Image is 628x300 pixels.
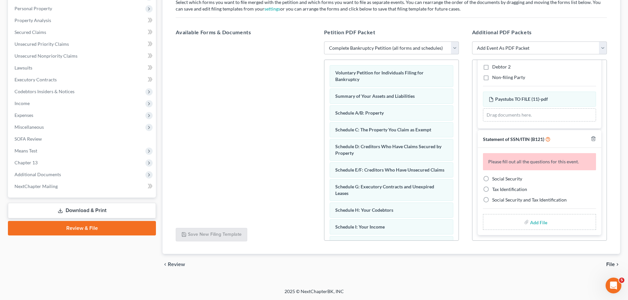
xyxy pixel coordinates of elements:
i: chevron_right [615,262,620,267]
span: Executory Contracts [15,77,57,82]
div: 2025 © NextChapterBK, INC [126,288,502,300]
a: Property Analysis [9,14,156,26]
span: Summary of Your Assets and Liabilities [335,93,415,99]
span: Additional Documents [15,172,61,177]
span: Means Test [15,148,37,153]
span: SOFA Review [15,136,42,142]
span: Miscellaneous [15,124,44,130]
span: Chapter 13 [15,160,38,165]
span: File [606,262,615,267]
span: Codebtors Insiders & Notices [15,89,75,94]
h5: Available Forms & Documents [176,28,311,36]
a: Executory Contracts [9,74,156,86]
span: Schedule A/B: Property [335,110,384,116]
span: Secured Claims [15,29,46,35]
a: Review & File [8,221,156,235]
span: Social Security and Tax Identification [492,197,567,203]
a: Unsecured Priority Claims [9,38,156,50]
span: Petition PDF Packet [324,29,375,35]
span: Social Security [492,176,522,181]
span: NextChapter Mailing [15,183,58,189]
iframe: Intercom live chat [606,278,621,293]
div: Drag documents here. [483,108,596,122]
h5: Additional PDF Packets [472,28,607,36]
span: Paystubs TO FILE (11)-pdf [495,96,548,102]
a: Download & Print [8,203,156,218]
span: Property Analysis [15,17,51,23]
span: Schedule E/F: Creditors Who Have Unsecured Claims [335,167,444,173]
span: Personal Property [15,6,52,11]
button: chevron_left Review [163,262,192,267]
i: chevron_left [163,262,168,267]
span: Schedule D: Creditors Who Have Claims Secured by Property [335,144,441,156]
a: SOFA Review [9,133,156,145]
span: 5 [619,278,624,283]
span: Schedule I: Your Income [335,224,385,230]
a: NextChapter Mailing [9,180,156,192]
button: Save New Filing Template [176,228,247,242]
a: settings [264,6,280,12]
span: Unsecured Priority Claims [15,41,69,47]
a: Lawsuits [9,62,156,74]
span: Review [168,262,185,267]
span: Voluntary Petition for Individuals Filing for Bankruptcy [335,70,424,82]
span: Tax Identification [492,186,527,192]
a: Secured Claims [9,26,156,38]
span: Unsecured Nonpriority Claims [15,53,77,59]
span: Non-filing Party [492,74,525,80]
span: Income [15,100,30,106]
span: Expenses [15,112,33,118]
span: Schedule C: The Property You Claim as Exempt [335,127,431,132]
span: Lawsuits [15,65,32,70]
span: Schedule G: Executory Contracts and Unexpired Leases [335,184,434,196]
span: Statement of SSN/ITIN (B121) [483,136,544,142]
span: Debtor 2 [492,64,511,69]
span: Schedule H: Your Codebtors [335,207,393,213]
a: Unsecured Nonpriority Claims [9,50,156,62]
span: Please fill out all the questions for this event. [488,159,579,164]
